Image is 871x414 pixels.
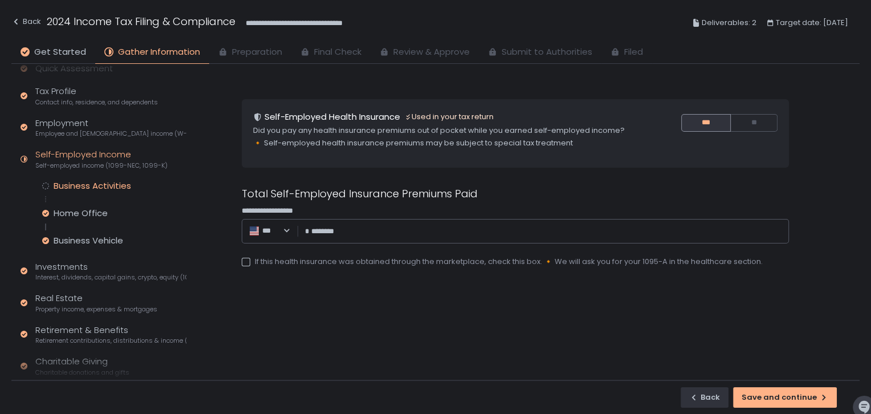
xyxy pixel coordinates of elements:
h1: Total Self-Employed Insurance Premiums Paid [242,186,478,201]
span: Retirement contributions, distributions & income (1099-R, 5498) [35,336,186,345]
div: 🔸 Self-employed health insurance premiums may be subject to special tax treatment [253,138,636,148]
div: Investments [35,261,186,282]
button: Save and continue [733,387,837,408]
div: Home Office [54,208,108,219]
h1: Self-Employed Health Insurance [264,111,400,124]
span: Property income, expenses & mortgages [35,305,157,314]
div: Retirement & Benefits [35,324,186,346]
div: Search for option [249,226,291,237]
div: Employment [35,117,186,139]
span: Review & Approve [393,46,470,59]
span: Submit to Authorities [502,46,592,59]
span: Employee and [DEMOGRAPHIC_DATA] income (W-2s) [35,129,186,138]
button: Back [11,14,41,33]
span: Contact info, residence, and dependents [35,98,158,107]
span: Interest, dividends, capital gains, crypto, equity (1099s, K-1s) [35,273,186,282]
div: Did you pay any health insurance premiums out of pocket while you earned self-employed income? [253,125,636,136]
h1: 2024 Income Tax Filing & Compliance [47,14,235,29]
div: Used in your tax return [405,112,494,122]
span: Gather Information [118,46,200,59]
button: Back [681,387,728,408]
div: Back [689,392,720,403]
span: Preparation [232,46,282,59]
div: Self-Employed Income [35,148,168,170]
span: Deliverables: 2 [702,16,756,30]
span: Final Check [314,46,361,59]
span: Self-employed income (1099-NEC, 1099-K) [35,161,168,170]
span: Target date: [DATE] [776,16,848,30]
span: Get Started [34,46,86,59]
div: Business Vehicle [54,235,123,246]
div: Business Activities [54,180,131,192]
div: Back [11,15,41,29]
span: Charitable donations and gifts [35,368,129,377]
div: Charitable Giving [35,355,129,377]
div: Real Estate [35,292,157,314]
span: Filed [624,46,643,59]
div: Quick Assessment [35,62,113,75]
input: Search for option [277,226,282,237]
div: Tax Profile [35,85,158,107]
div: Save and continue [742,392,828,403]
